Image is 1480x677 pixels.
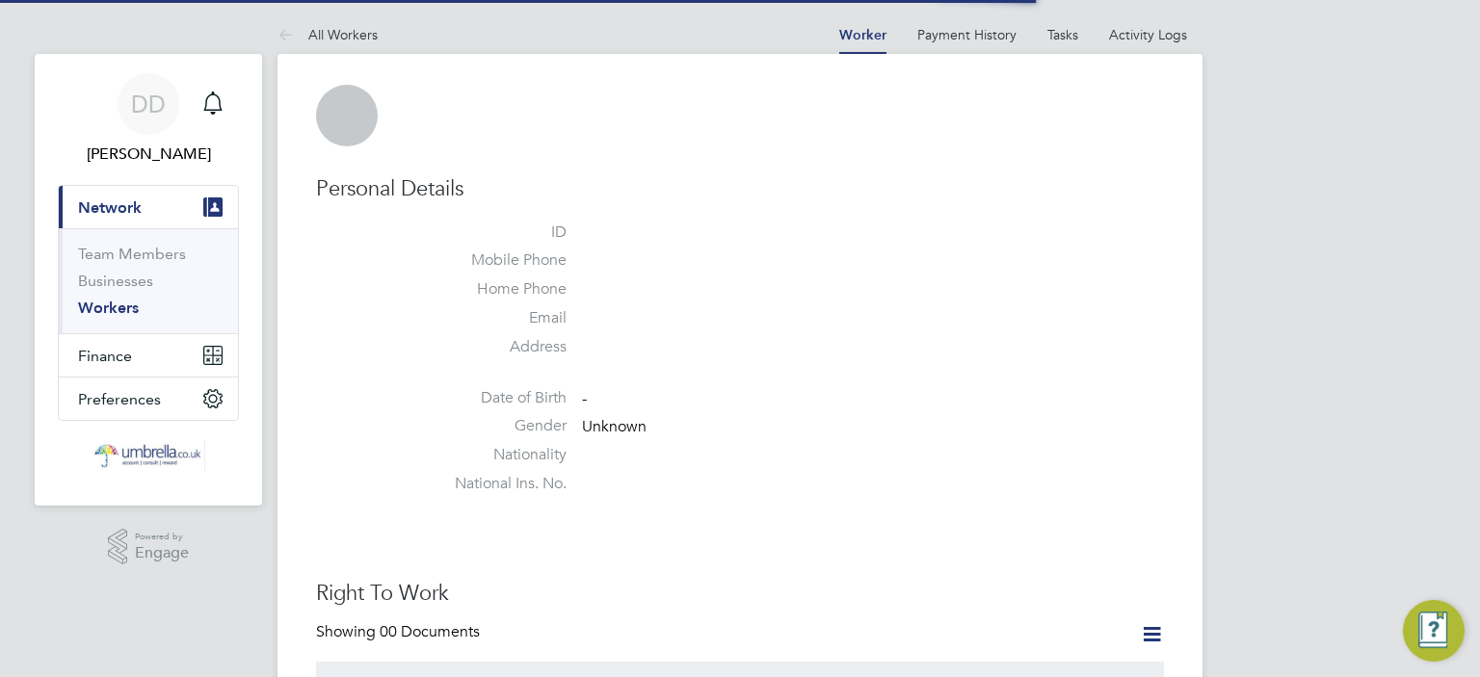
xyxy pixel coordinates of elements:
[59,228,238,333] div: Network
[917,26,1017,43] a: Payment History
[58,143,239,166] span: Dexter Dyer
[59,334,238,377] button: Finance
[1109,26,1187,43] a: Activity Logs
[135,545,189,561] span: Engage
[582,418,647,437] span: Unknown
[432,388,567,408] label: Date of Birth
[35,54,262,506] nav: Main navigation
[277,26,378,43] a: All Workers
[582,389,587,408] span: -
[131,91,166,117] span: DD
[135,529,189,545] span: Powered by
[316,175,1164,203] h3: Personal Details
[78,347,132,365] span: Finance
[432,416,567,436] label: Gender
[432,474,567,494] label: National Ins. No.
[78,390,161,408] span: Preferences
[108,529,190,565] a: Powered byEngage
[432,308,567,328] label: Email
[59,378,238,420] button: Preferences
[78,198,142,217] span: Network
[432,222,567,243] label: ID
[78,299,139,317] a: Workers
[92,440,205,471] img: umbrella-logo-retina.png
[316,580,1164,608] h3: Right To Work
[1047,26,1078,43] a: Tasks
[316,622,484,642] div: Showing
[78,272,153,290] a: Businesses
[59,186,238,228] button: Network
[1403,600,1465,662] button: Engage Resource Center
[58,440,239,471] a: Go to home page
[432,445,567,465] label: Nationality
[58,73,239,166] a: DD[PERSON_NAME]
[839,27,886,43] a: Worker
[78,245,186,263] a: Team Members
[380,622,480,641] span: 00 Documents
[432,279,567,299] label: Home Phone
[432,337,567,357] label: Address
[432,250,567,271] label: Mobile Phone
